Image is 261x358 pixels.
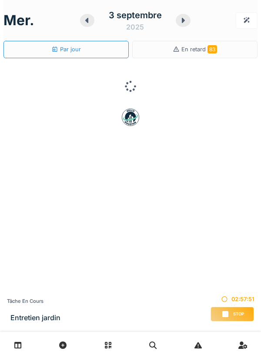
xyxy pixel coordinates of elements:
div: 02:57:51 [211,295,254,303]
span: Stop [233,311,244,317]
img: badge-BVDL4wpA.svg [122,109,139,126]
span: 83 [207,45,217,53]
div: Par jour [51,45,81,53]
h3: Entretien jardin [10,314,60,322]
h1: mer. [3,12,34,29]
div: 3 septembre [109,9,162,22]
span: En retard [181,46,217,53]
div: 2025 [126,22,144,32]
div: Tâche en cours [7,298,60,305]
